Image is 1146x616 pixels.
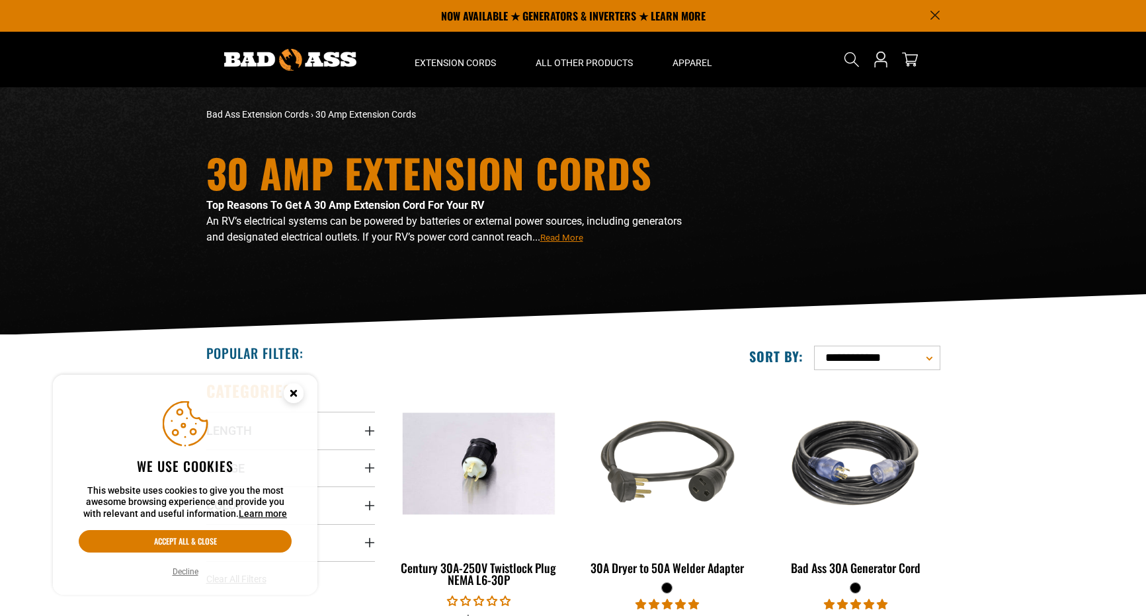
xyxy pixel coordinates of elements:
[771,562,940,574] div: Bad Ass 30A Generator Cord
[824,598,887,611] span: 5.00 stars
[79,457,292,475] h2: We use cookies
[447,595,511,607] span: 0.00 stars
[395,562,563,586] div: Century 30A-250V Twistlock Plug NEMA L6-30P
[673,57,712,69] span: Apparel
[311,109,313,120] span: ›
[771,381,940,582] a: black Bad Ass 30A Generator Cord
[536,57,633,69] span: All Other Products
[584,387,751,539] img: black
[653,32,732,87] summary: Apparel
[841,49,862,70] summary: Search
[315,109,416,120] span: 30 Amp Extension Cords
[395,381,563,594] a: Century 30A-250V Twistlock Plug NEMA L6-30P Century 30A-250V Twistlock Plug NEMA L6-30P
[749,348,803,365] label: Sort by:
[206,153,689,192] h1: 30 Amp Extension Cords
[583,562,751,574] div: 30A Dryer to 50A Welder Adapter
[583,381,751,582] a: black 30A Dryer to 50A Welder Adapter
[206,344,304,362] h2: Popular Filter:
[206,108,689,122] nav: breadcrumbs
[53,375,317,596] aside: Cookie Consent
[415,57,496,69] span: Extension Cords
[635,598,699,611] span: 5.00 stars
[206,109,309,120] a: Bad Ass Extension Cords
[395,32,516,87] summary: Extension Cords
[206,213,689,245] p: An RV’s electrical systems can be powered by batteries or external power sources, including gener...
[169,565,202,578] button: Decline
[516,32,653,87] summary: All Other Products
[79,485,292,520] p: This website uses cookies to give you the most awesome browsing experience and provide you with r...
[540,233,583,243] span: Read More
[772,387,939,539] img: black
[239,508,287,519] a: Learn more
[224,49,356,71] img: Bad Ass Extension Cords
[79,530,292,553] button: Accept all & close
[206,199,484,212] strong: Top Reasons To Get A 30 Amp Extension Cord For Your RV
[395,412,562,514] img: Century 30A-250V Twistlock Plug NEMA L6-30P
